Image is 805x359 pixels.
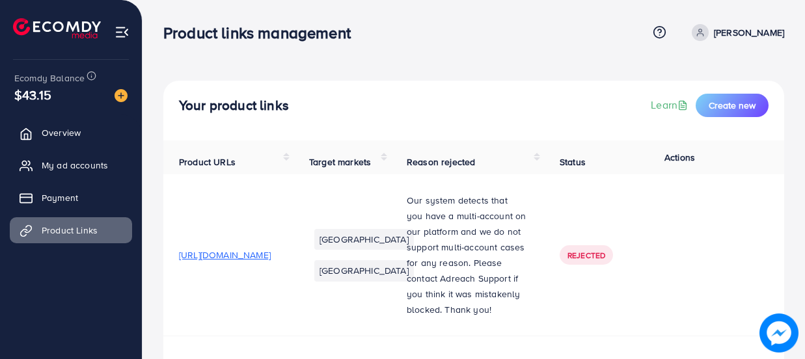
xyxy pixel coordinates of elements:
[664,151,695,164] span: Actions
[10,152,132,178] a: My ad accounts
[13,18,101,38] img: logo
[714,25,784,40] p: [PERSON_NAME]
[314,260,414,281] li: [GEOGRAPHIC_DATA]
[115,25,130,40] img: menu
[407,193,528,317] p: Our system detects that you have a multi-account on our platform and we do not support multi-acco...
[407,155,475,168] span: Reason rejected
[309,155,371,168] span: Target markets
[651,98,690,113] a: Learn
[42,126,81,139] span: Overview
[10,185,132,211] a: Payment
[314,229,414,250] li: [GEOGRAPHIC_DATA]
[14,85,51,104] span: $43.15
[42,159,108,172] span: My ad accounts
[42,224,98,237] span: Product Links
[179,155,236,168] span: Product URLs
[560,155,586,168] span: Status
[10,120,132,146] a: Overview
[14,72,85,85] span: Ecomdy Balance
[179,98,289,114] h4: Your product links
[179,248,271,261] span: [URL][DOMAIN_NAME]
[42,191,78,204] span: Payment
[696,94,769,117] button: Create new
[709,99,756,112] span: Create new
[10,217,132,243] a: Product Links
[567,250,605,261] span: Rejected
[687,24,784,41] a: [PERSON_NAME]
[163,23,361,42] h3: Product links management
[115,89,128,102] img: image
[759,313,798,352] img: image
